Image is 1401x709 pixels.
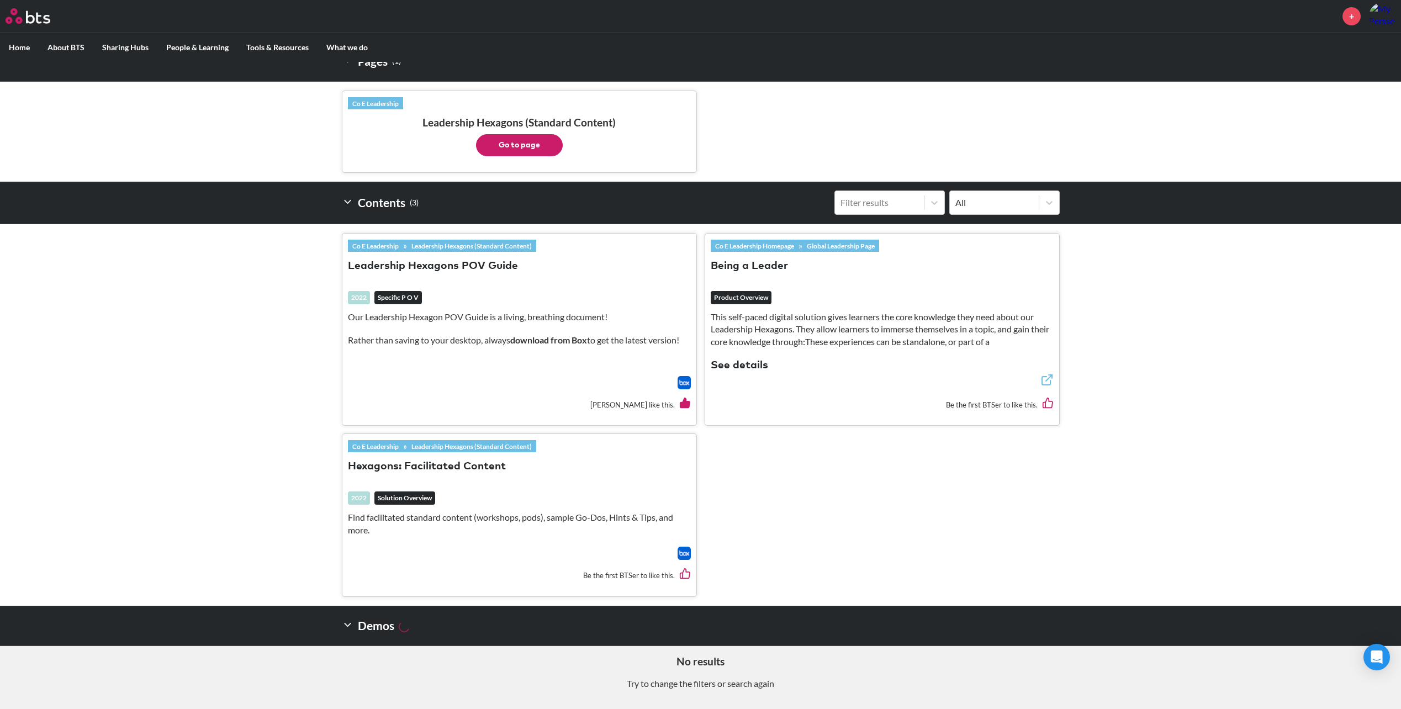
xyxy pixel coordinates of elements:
div: Filter results [840,197,918,209]
label: Sharing Hubs [93,33,157,62]
div: Be the first BTSer to like this. [711,389,1054,420]
em: Specific P O V [374,291,422,304]
a: Co E Leadership [348,97,403,109]
button: Being a Leader [711,259,788,274]
div: » [348,240,536,252]
h2: Contents [342,191,419,215]
button: See details [711,358,768,373]
img: My Persson [1369,3,1395,29]
label: What we do [318,33,377,62]
small: ( 3 ) [410,195,419,210]
img: BTS Logo [6,8,50,24]
div: » [711,240,879,252]
div: » [348,440,536,452]
a: Co E Leadership [348,440,403,452]
button: Go to page [476,134,563,156]
em: Product Overview [711,291,771,304]
div: 2022 [348,291,370,304]
h2: Demos [342,615,410,637]
label: About BTS [39,33,93,62]
label: Tools & Resources [237,33,318,62]
p: This self-paced digital solution gives learners the core knowledge they need about our Leadership... [711,311,1054,348]
p: Find facilitated standard content (workshops, pods), sample Go-Dos, Hints & Tips, and more. [348,511,691,536]
button: Hexagons: Facilitated Content [348,459,506,474]
a: Download file from Box [678,376,691,389]
a: Global Leadership Page [802,240,879,252]
em: Solution Overview [374,491,435,505]
div: All [955,197,1033,209]
div: Open Intercom Messenger [1363,644,1390,670]
h3: Leadership Hexagons (Standard Content) [348,116,691,156]
a: Profile [1369,3,1395,29]
img: Box logo [678,547,691,560]
strong: download from Box [510,335,587,345]
div: [PERSON_NAME] like this. [348,389,691,420]
label: People & Learning [157,33,237,62]
a: Co E Leadership [348,240,403,252]
a: Go home [6,8,71,24]
a: External link [1040,373,1054,389]
h5: No results [8,654,1393,669]
p: Our Leadership Hexagon POV Guide is a living, breathing document! [348,311,691,323]
p: Rather than saving to your desktop, always to get the latest version! [348,334,691,346]
div: Be the first BTSer to like this. [348,560,691,590]
p: Try to change the filters or search again [8,678,1393,690]
a: Co E Leadership Homepage [711,240,799,252]
a: + [1342,7,1361,25]
a: Leadership Hexagons (Standard Content) [407,440,536,452]
div: 2022 [348,491,370,505]
a: Download file from Box [678,547,691,560]
img: Box logo [678,376,691,389]
a: Leadership Hexagons (Standard Content) [407,240,536,252]
button: Leadership Hexagons POV Guide [348,259,518,274]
